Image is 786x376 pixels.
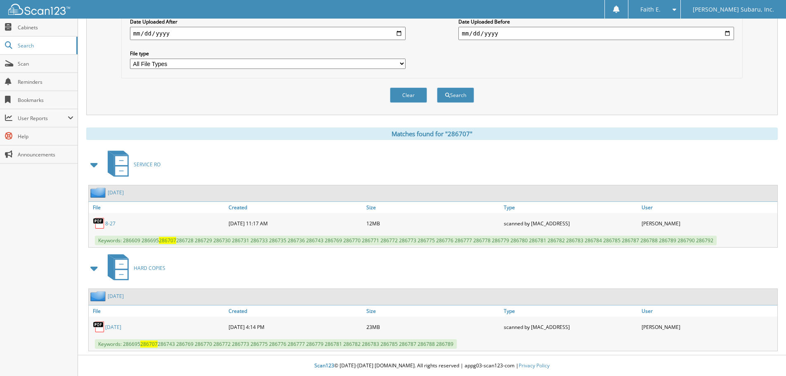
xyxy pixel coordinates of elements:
span: User Reports [18,115,68,122]
img: folder2.png [90,291,108,301]
span: Help [18,133,73,140]
label: Date Uploaded After [130,18,406,25]
span: Announcements [18,151,73,158]
div: [DATE] 4:14 PM [227,319,364,335]
span: HARD COPIES [134,265,165,272]
a: [DATE] [108,189,124,196]
a: Size [364,305,502,317]
input: start [130,27,406,40]
a: User [640,305,777,317]
span: 286707 [159,237,176,244]
a: Type [502,305,640,317]
label: File type [130,50,406,57]
a: File [89,202,227,213]
img: PDF.png [93,321,105,333]
span: Bookmarks [18,97,73,104]
button: Search [437,87,474,103]
div: [PERSON_NAME] [640,215,777,232]
a: Privacy Policy [519,362,550,369]
span: SERVICE RO [134,161,161,168]
span: 286707 [140,341,158,348]
span: Search [18,42,72,49]
span: [PERSON_NAME] Subaru, Inc. [693,7,774,12]
span: Scan [18,60,73,67]
a: User [640,202,777,213]
a: Type [502,202,640,213]
div: scanned by [MAC_ADDRESS] [502,319,640,335]
a: 8-27 [105,220,116,227]
div: 12MB [364,215,502,232]
div: 23MB [364,319,502,335]
input: end [458,27,734,40]
span: Keywords: 286609 286695 286728 286729 286730 286731 286733 286735 286736 286743 286769 286770 286... [95,236,717,245]
a: Size [364,202,502,213]
a: [DATE] [108,293,124,300]
span: Reminders [18,78,73,85]
span: Scan123 [314,362,334,369]
img: PDF.png [93,217,105,229]
iframe: Chat Widget [745,336,786,376]
div: [DATE] 11:17 AM [227,215,364,232]
div: scanned by [MAC_ADDRESS] [502,215,640,232]
a: Created [227,202,364,213]
span: Cabinets [18,24,73,31]
div: [PERSON_NAME] [640,319,777,335]
a: Created [227,305,364,317]
span: Keywords: 286695 286743 286769 286770 286772 286773 286775 286776 286777 286779 286781 286782 286... [95,339,457,349]
div: Matches found for "286707" [86,128,778,140]
img: folder2.png [90,187,108,198]
span: Faith E. [640,7,661,12]
a: HARD COPIES [103,252,165,284]
div: © [DATE]-[DATE] [DOMAIN_NAME]. All rights reserved | appg03-scan123-com | [78,356,786,376]
button: Clear [390,87,427,103]
img: scan123-logo-white.svg [8,4,70,15]
a: [DATE] [105,324,121,331]
a: SERVICE RO [103,148,161,181]
label: Date Uploaded Before [458,18,734,25]
a: File [89,305,227,317]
